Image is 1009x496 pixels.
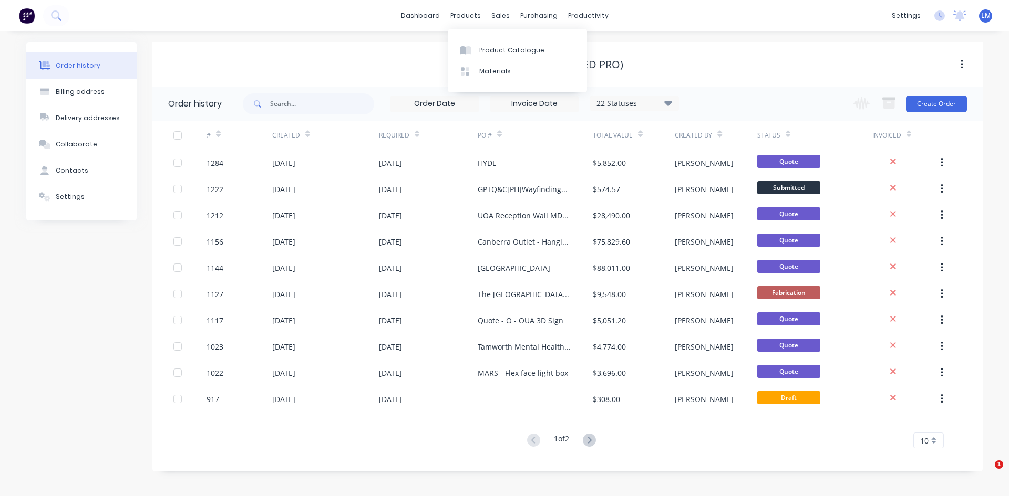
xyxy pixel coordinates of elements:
[675,394,734,405] div: [PERSON_NAME]
[272,341,295,352] div: [DATE]
[26,157,137,184] button: Contacts
[19,8,35,24] img: Factory
[207,341,223,352] div: 1023
[757,365,820,378] span: Quote
[272,315,295,326] div: [DATE]
[379,121,478,150] div: Required
[56,87,105,97] div: Billing address
[56,166,88,175] div: Contacts
[379,315,402,326] div: [DATE]
[675,157,734,168] div: [PERSON_NAME]
[593,121,675,150] div: Total Value
[675,262,734,273] div: [PERSON_NAME]
[593,315,626,326] div: $5,051.20
[887,8,926,24] div: settings
[757,121,872,150] div: Status
[478,262,550,273] div: [GEOGRAPHIC_DATA]
[490,96,579,112] input: Invoice Date
[207,131,211,140] div: #
[396,8,445,24] a: dashboard
[757,312,820,325] span: Quote
[379,184,402,195] div: [DATE]
[478,315,563,326] div: Quote - O - OUA 3D Sign
[272,394,295,405] div: [DATE]
[593,262,630,273] div: $88,011.00
[168,98,222,110] div: Order history
[26,131,137,157] button: Collaborate
[757,155,820,168] span: Quote
[675,289,734,300] div: [PERSON_NAME]
[478,184,572,195] div: GPTQ&C[PH]Wayfinding2025
[379,157,402,168] div: [DATE]
[981,11,991,20] span: LM
[478,289,572,300] div: The [GEOGRAPHIC_DATA] Co. (ACT) REVISED
[675,131,712,140] div: Created By
[872,121,938,150] div: Invoiced
[478,157,497,168] div: HYDE
[906,96,967,112] button: Create Order
[757,181,820,194] span: Submitted
[478,131,492,140] div: PO #
[448,61,587,82] a: Materials
[56,192,85,202] div: Settings
[448,39,587,60] a: Product Catalogue
[270,93,374,114] input: Search...
[675,210,734,221] div: [PERSON_NAME]
[593,367,626,378] div: $3,696.00
[478,121,593,150] div: PO #
[390,96,479,112] input: Order Date
[757,286,820,299] span: Fabrication
[563,8,614,24] div: productivity
[272,131,300,140] div: Created
[593,341,626,352] div: $4,774.00
[478,341,572,352] div: Tamworth Mental Health Unit - letters
[272,262,295,273] div: [DATE]
[920,435,929,446] span: 10
[379,367,402,378] div: [DATE]
[272,236,295,247] div: [DATE]
[379,289,402,300] div: [DATE]
[379,341,402,352] div: [DATE]
[593,131,633,140] div: Total Value
[593,394,620,405] div: $308.00
[207,315,223,326] div: 1117
[593,236,630,247] div: $75,829.60
[757,131,780,140] div: Status
[515,8,563,24] div: purchasing
[26,105,137,131] button: Delivery addresses
[593,157,626,168] div: $5,852.00
[757,234,820,247] span: Quote
[26,52,137,79] button: Order history
[207,262,223,273] div: 1144
[757,391,820,404] span: Draft
[207,289,223,300] div: 1127
[590,98,678,109] div: 22 Statuses
[973,460,998,486] iframe: Intercom live chat
[593,210,630,221] div: $28,490.00
[445,8,486,24] div: products
[56,61,100,70] div: Order history
[272,210,295,221] div: [DATE]
[478,210,572,221] div: UOA Reception Wall MDF Panels with LED
[207,184,223,195] div: 1222
[207,121,272,150] div: #
[379,236,402,247] div: [DATE]
[478,367,568,378] div: MARS - Flex face light box
[675,315,734,326] div: [PERSON_NAME]
[593,184,620,195] div: $574.57
[207,367,223,378] div: 1022
[995,460,1003,469] span: 1
[872,131,901,140] div: Invoiced
[56,113,120,123] div: Delivery addresses
[272,184,295,195] div: [DATE]
[379,131,409,140] div: Required
[757,207,820,220] span: Quote
[379,210,402,221] div: [DATE]
[272,121,379,150] div: Created
[486,8,515,24] div: sales
[675,367,734,378] div: [PERSON_NAME]
[479,46,544,55] div: Product Catalogue
[593,289,626,300] div: $9,548.00
[207,210,223,221] div: 1212
[675,341,734,352] div: [PERSON_NAME]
